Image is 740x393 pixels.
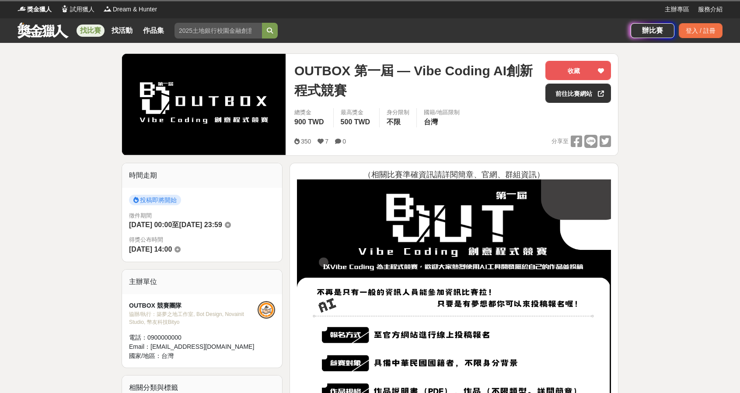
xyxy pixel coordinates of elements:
[424,118,438,126] span: 台灣
[122,54,286,155] img: Cover Image
[129,212,152,219] span: 徵件期間
[129,310,258,326] div: 協辦/執行： 築夢之地工作室, Bot Design, Novainit Studio, 幣友科技Bityo
[342,138,346,145] span: 0
[129,342,258,351] div: Email： [EMAIL_ADDRESS][DOMAIN_NAME]
[17,4,26,13] img: Logo
[27,5,52,14] span: 獎金獵人
[122,163,282,188] div: 時間走期
[631,23,674,38] a: 辦比賽
[294,61,538,100] span: OUTBOX 第一屆 — Vibe Coding AI創新程式競賽
[140,25,168,37] a: 作品集
[129,352,161,359] span: 國家/地區：
[341,108,373,117] span: 最高獎金
[129,301,258,310] div: OUTBOX 競賽團隊
[70,5,94,14] span: 試用獵人
[294,118,324,126] span: 900 TWD
[129,195,181,205] span: 投稿即將開始
[129,221,172,228] span: [DATE] 00:00
[665,5,689,14] a: 主辦專區
[175,23,262,39] input: 2025土地銀行校園金融創意挑戰賽：從你出發 開啟智慧金融新頁
[172,221,179,228] span: 至
[103,5,157,14] a: LogoDream & Hunter
[161,352,174,359] span: 台灣
[129,246,172,253] span: [DATE] 14:00
[17,5,52,14] a: Logo獎金獵人
[122,270,282,294] div: 主辦單位
[325,138,328,145] span: 7
[129,333,258,342] div: 電話： 0900000000
[77,25,105,37] a: 找比賽
[294,108,326,117] span: 總獎金
[545,61,611,80] button: 收藏
[387,108,409,117] div: 身分限制
[679,23,723,38] div: 登入 / 註冊
[341,118,370,126] span: 500 TWD
[60,4,69,13] img: Logo
[698,5,723,14] a: 服務介紹
[108,25,136,37] a: 找活動
[60,5,94,14] a: Logo試用獵人
[387,118,401,126] span: 不限
[545,84,611,103] a: 前往比賽網站
[552,135,569,148] span: 分享至
[179,221,222,228] span: [DATE] 23:59
[301,138,311,145] span: 350
[129,235,275,244] span: 得獎公布時間
[424,108,460,117] div: 國籍/地區限制
[103,4,112,13] img: Logo
[113,5,157,14] span: Dream & Hunter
